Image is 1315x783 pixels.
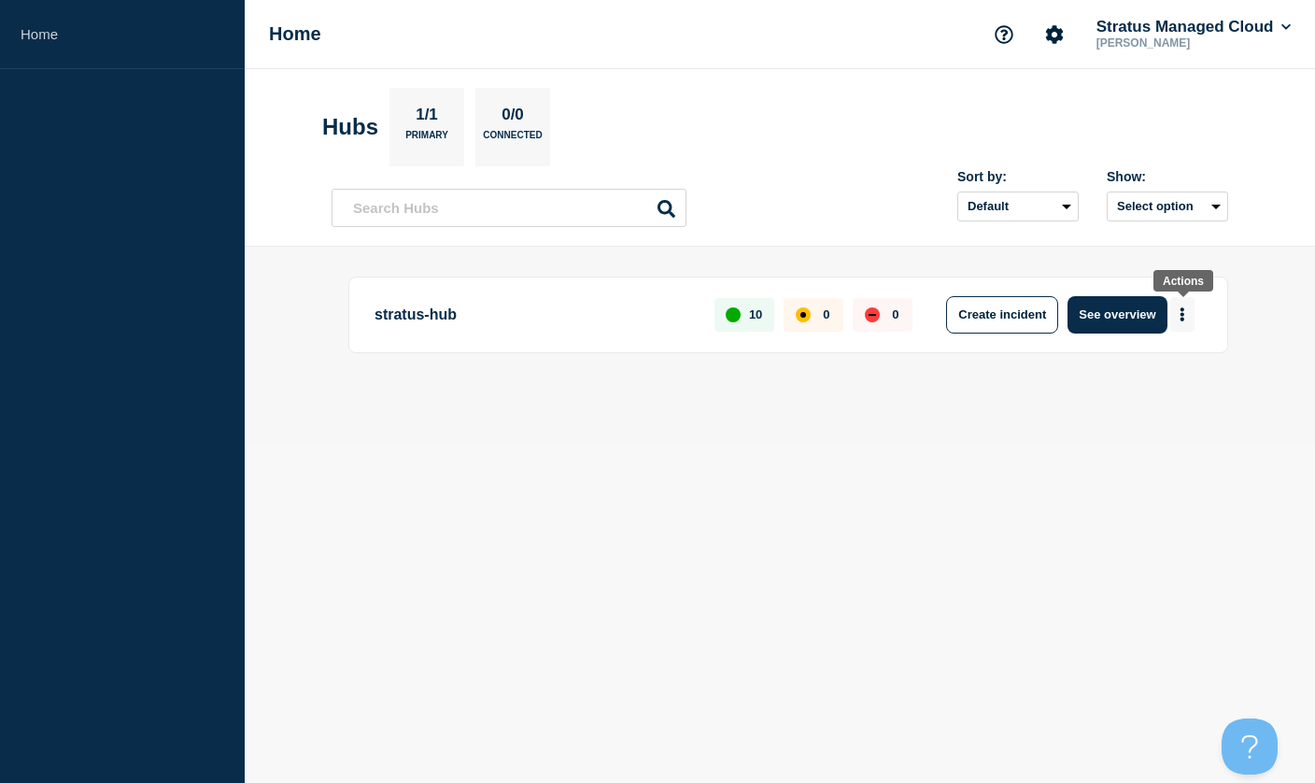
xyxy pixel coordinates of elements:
iframe: Help Scout Beacon - Open [1222,719,1278,775]
select: Sort by [957,192,1079,221]
p: stratus-hub [375,296,693,334]
button: Select option [1107,192,1228,221]
p: 1/1 [409,106,445,130]
div: affected [796,307,811,322]
p: Primary [405,130,448,149]
button: Support [984,15,1024,54]
p: 0 [823,307,829,321]
button: Account settings [1035,15,1074,54]
button: Stratus Managed Cloud [1093,18,1294,36]
h1: Home [269,23,321,45]
button: Create incident [946,296,1058,334]
div: Show: [1107,169,1228,184]
p: 0/0 [495,106,531,130]
div: Actions [1163,275,1204,288]
div: down [865,307,880,322]
input: Search Hubs [332,189,686,227]
p: [PERSON_NAME] [1093,36,1287,50]
div: up [726,307,741,322]
p: 10 [749,307,762,321]
p: Connected [483,130,542,149]
p: 0 [892,307,898,321]
button: More actions [1170,297,1195,332]
h2: Hubs [322,114,378,140]
div: Sort by: [957,169,1079,184]
button: See overview [1068,296,1167,334]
